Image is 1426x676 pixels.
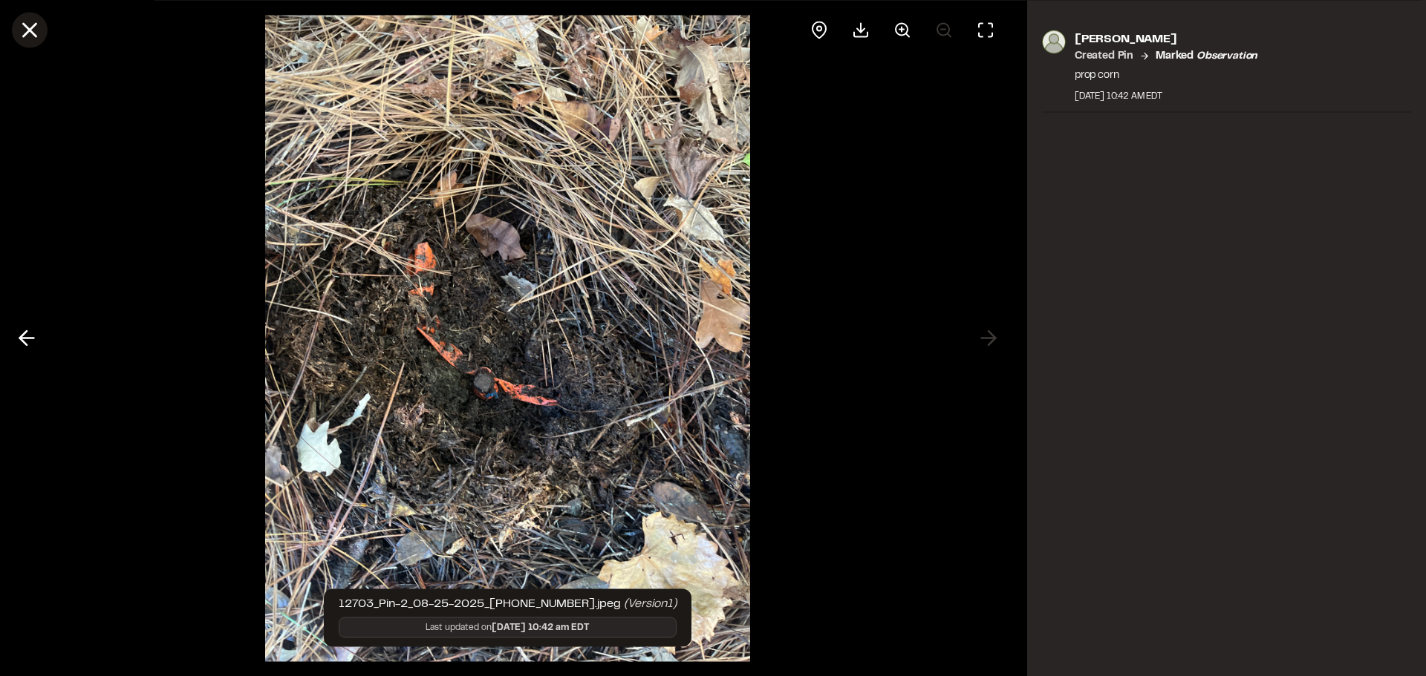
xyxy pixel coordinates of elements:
[9,321,45,356] button: Previous photo
[1075,67,1257,83] p: prop corn
[1042,30,1066,53] img: photo
[1156,47,1257,64] p: Marked
[1197,51,1257,60] em: observation
[968,12,1003,47] button: Toggle Fullscreen
[1075,30,1257,47] p: [PERSON_NAME]
[1075,89,1257,102] div: [DATE] 10:42 AM EDT
[1075,47,1133,64] p: Created Pin
[885,12,920,47] button: Zoom in
[801,12,837,47] div: View pin on map
[12,12,48,47] button: Close modal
